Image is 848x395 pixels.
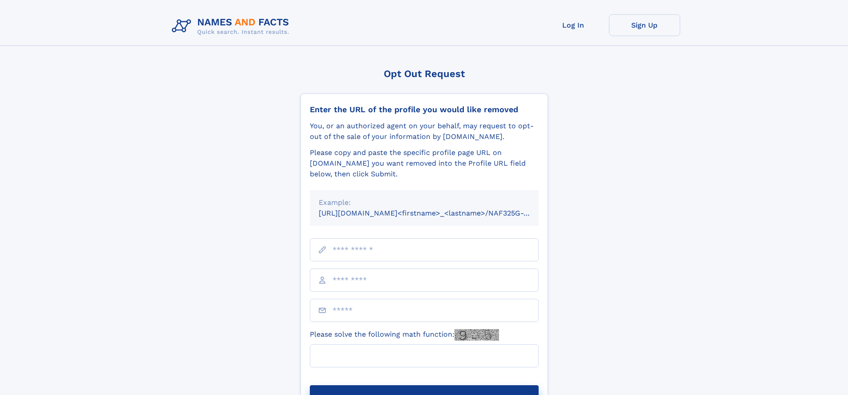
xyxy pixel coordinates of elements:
[310,105,539,114] div: Enter the URL of the profile you would like removed
[538,14,609,36] a: Log In
[319,209,556,217] small: [URL][DOMAIN_NAME]<firstname>_<lastname>/NAF325G-xxxxxxxx
[168,14,296,38] img: Logo Names and Facts
[310,121,539,142] div: You, or an authorized agent on your behalf, may request to opt-out of the sale of your informatio...
[310,329,499,341] label: Please solve the following math function:
[319,197,530,208] div: Example:
[310,147,539,179] div: Please copy and paste the specific profile page URL on [DOMAIN_NAME] you want removed into the Pr...
[300,68,548,79] div: Opt Out Request
[609,14,680,36] a: Sign Up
